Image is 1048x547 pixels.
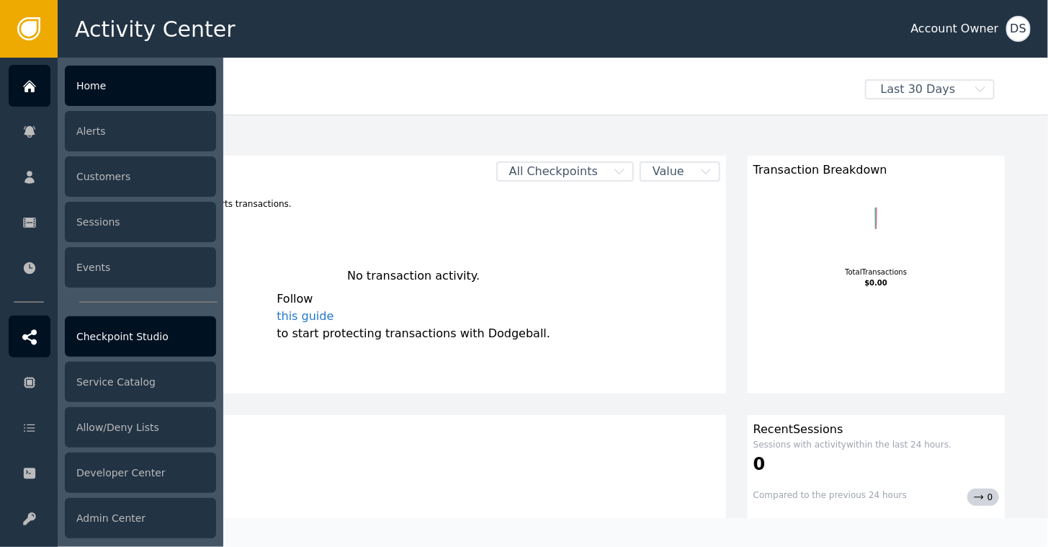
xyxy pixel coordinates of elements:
[65,156,216,197] div: Customers
[277,308,550,325] a: this guide
[65,247,216,288] div: Events
[753,489,907,506] div: Compared to the previous 24 hours
[347,269,480,283] span: No transaction activity.
[498,163,609,180] span: All Checkpoints
[640,161,720,182] button: Value
[65,202,216,242] div: Sessions
[753,421,999,438] div: Recent Sessions
[9,156,216,197] a: Customers
[65,498,216,538] div: Admin Center
[9,201,216,243] a: Sessions
[75,13,236,45] span: Activity Center
[9,65,216,107] a: Home
[102,79,855,111] div: Welcome
[844,268,907,276] tspan: Total Transactions
[641,163,696,180] span: Value
[65,407,216,448] div: Allow/Deny Lists
[9,316,216,357] a: Checkpoint Studio
[987,490,993,504] span: 0
[65,66,216,106] div: Home
[864,279,887,287] tspan: $0.00
[9,246,216,288] a: Events
[9,406,216,448] a: Allow/Deny Lists
[496,161,634,182] button: All Checkpoints
[9,452,216,494] a: Developer Center
[9,110,216,152] a: Alerts
[9,497,216,539] a: Admin Center
[753,161,887,179] span: Transaction Breakdown
[9,361,216,403] a: Service Catalog
[855,79,1005,99] button: Last 30 Days
[753,451,999,477] div: 0
[65,111,216,151] div: Alerts
[1006,16,1031,42] button: DS
[65,362,216,402] div: Service Catalog
[277,290,550,342] div: Follow to start protecting transactions with Dodgeball.
[107,421,720,438] div: Customers
[753,438,999,451] div: Sessions with activity within the last 24 hours.
[65,316,216,357] div: Checkpoint Studio
[65,453,216,493] div: Developer Center
[866,81,970,98] span: Last 30 Days
[911,20,999,37] div: Account Owner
